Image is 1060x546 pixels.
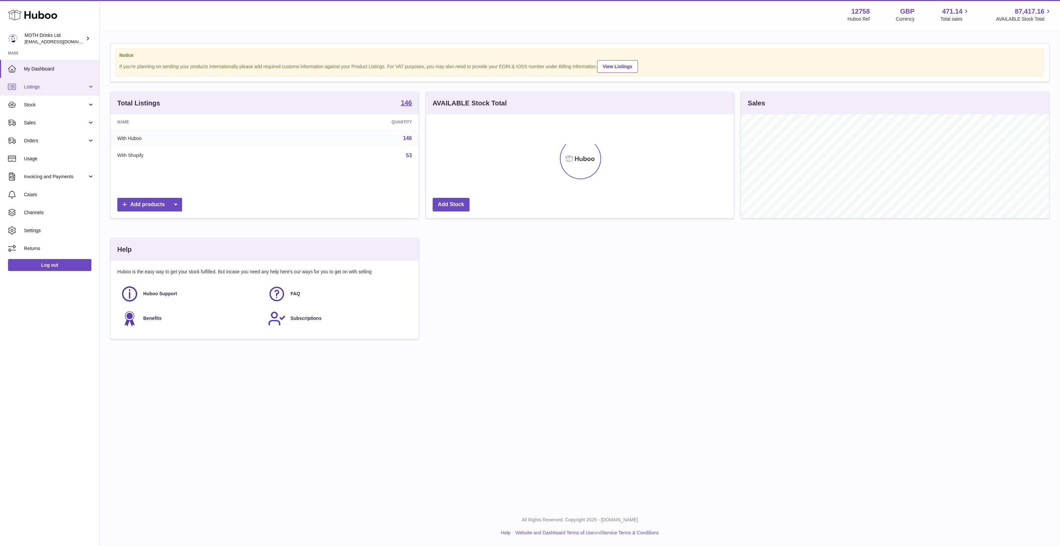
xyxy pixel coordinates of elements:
span: My Dashboard [24,66,94,72]
a: Service Terms & Conditions [602,530,659,535]
td: With Huboo [111,130,277,147]
h3: Total Listings [117,99,160,108]
a: 471.14 Total sales [940,7,970,22]
span: Subscriptions [290,315,321,322]
span: Cases [24,192,94,198]
span: AVAILABLE Stock Total [996,16,1052,22]
strong: 146 [401,99,412,106]
span: Invoicing and Payments [24,174,87,180]
a: Benefits [121,310,261,328]
span: Listings [24,84,87,90]
a: Log out [8,259,91,271]
span: Huboo Support [143,291,177,297]
div: Huboo Ref [848,16,870,22]
strong: 12758 [851,7,870,16]
p: Huboo is the easy way to get your stock fulfilled. But incase you need any help here's our ways f... [117,269,412,275]
span: FAQ [290,291,300,297]
span: Total sales [940,16,970,22]
span: Orders [24,138,87,144]
img: internalAdmin-12758@internal.huboo.com [8,34,18,44]
a: 87,417.16 AVAILABLE Stock Total [996,7,1052,22]
span: Usage [24,156,94,162]
a: View Listings [597,60,638,73]
div: If you're planning on sending your products internationally please add required customs informati... [119,59,1040,73]
span: Sales [24,120,87,126]
span: Stock [24,102,87,108]
span: Channels [24,209,94,216]
a: 146 [403,135,412,141]
a: Add products [117,198,182,211]
a: Website and Dashboard Terms of Use [515,530,594,535]
th: Quantity [277,114,419,130]
a: Huboo Support [121,285,261,303]
strong: GBP [900,7,914,16]
span: Returns [24,245,94,252]
h3: Help [117,245,132,254]
div: Currency [896,16,915,22]
span: Settings [24,227,94,234]
h3: Sales [748,99,765,108]
a: Subscriptions [268,310,408,328]
th: Name [111,114,277,130]
a: FAQ [268,285,408,303]
span: 471.14 [942,7,962,16]
p: All Rights Reserved. Copyright 2025 - [DOMAIN_NAME] [105,517,1055,523]
li: and [513,530,659,536]
a: 53 [406,153,412,158]
h3: AVAILABLE Stock Total [433,99,507,108]
td: With Shopify [111,147,277,164]
strong: Notice [119,52,1040,59]
span: Benefits [143,315,161,322]
span: 87,417.16 [1015,7,1044,16]
div: MOTH Drinks Ltd [25,32,84,45]
a: Help [501,530,511,535]
a: 146 [401,99,412,107]
a: Add Stock [433,198,470,211]
span: [EMAIL_ADDRESS][DOMAIN_NAME] [25,39,98,44]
